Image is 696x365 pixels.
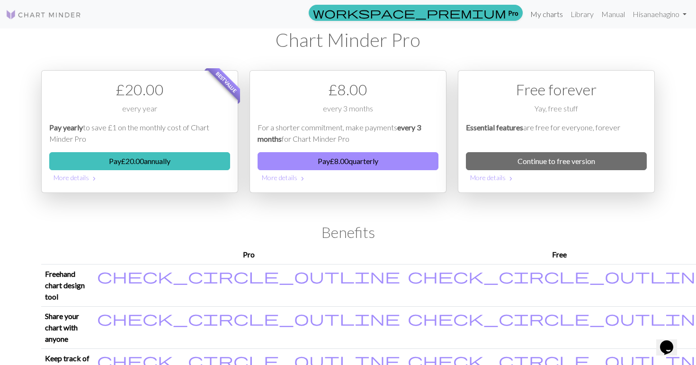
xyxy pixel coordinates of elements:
[299,174,306,183] span: chevron_right
[49,123,83,132] em: Pay yearly
[49,122,230,145] p: to save £1 on the monthly cost of Chart Minder Pro
[97,309,400,327] span: check_circle_outline
[97,268,400,283] i: Included
[45,310,89,345] p: Share your chart with anyone
[466,152,647,170] a: Continue to free version
[466,123,523,132] em: Essential features
[466,170,647,185] button: More details
[49,152,230,170] button: Pay£20.00annually
[49,78,230,101] div: £ 20.00
[6,9,81,20] img: Logo
[93,245,404,265] th: Pro
[567,5,598,24] a: Library
[313,6,506,19] span: workspace_premium
[466,78,647,101] div: Free forever
[258,122,438,145] p: For a shorter commitment, make payments for Chart Minder Pro
[45,268,89,302] p: Freehand chart design tool
[258,103,438,122] div: every 3 months
[49,170,230,185] button: More details
[466,122,647,145] p: are free for everyone, forever
[97,310,400,326] i: Included
[97,267,400,285] span: check_circle_outline
[250,70,446,193] div: Payment option 2
[41,223,655,241] h2: Benefits
[41,28,655,51] h1: Chart Minder Pro
[258,170,438,185] button: More details
[598,5,629,24] a: Manual
[656,327,687,356] iframe: chat widget
[507,174,515,183] span: chevron_right
[206,62,247,102] span: Best value
[458,70,655,193] div: Free option
[258,152,438,170] button: Pay£8.00quarterly
[41,70,238,193] div: Payment option 1
[466,103,647,122] div: Yay, free stuff
[526,5,567,24] a: My charts
[309,5,523,21] a: Pro
[49,103,230,122] div: every year
[629,5,690,24] a: Hisanaehagino
[90,174,98,183] span: chevron_right
[258,78,438,101] div: £ 8.00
